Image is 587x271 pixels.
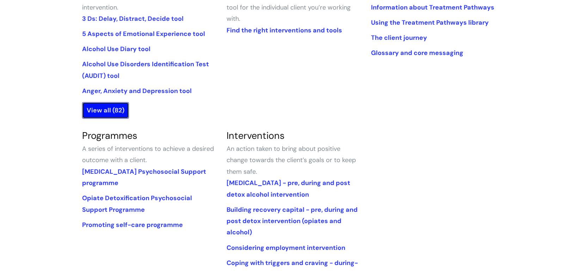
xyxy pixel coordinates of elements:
[82,167,206,187] a: [MEDICAL_DATA] Psychosocial Support programme
[82,30,205,38] a: 5 Aspects of Emotional Experience tool
[371,49,463,57] a: Glossary and core messaging
[227,144,356,176] span: An action taken to bring about positive change towards the client’s goals or to keep them safe.
[371,33,427,42] a: The client journey
[82,129,137,142] a: Programmes
[82,194,192,214] a: Opiate Detoxification Psychosocial Support Programme
[82,14,184,23] a: 3 Ds: Delay, Distract, Decide tool
[227,205,358,237] a: Building recovery capital - pre, during and post detox intervention (opiates and alcohol)
[82,221,183,229] a: Promoting self-care programme
[371,18,489,27] a: Using the Treatment Pathways library
[227,26,342,35] a: Find the right interventions and tools
[82,102,129,118] a: View all (82)
[82,144,214,164] span: A series of interventions to achieve a desired outcome with a client.
[82,45,150,53] a: Alcohol Use Diary tool
[82,60,209,80] a: Alcohol Use Disorders Identification Test (AUDIT) tool
[227,244,345,252] a: Considering employment intervention
[227,129,285,142] a: Interventions
[82,87,192,95] a: Anger, Anxiety and Depression tool
[371,3,494,12] a: Information about Treatment Pathways
[227,179,350,198] a: [MEDICAL_DATA] - pre, during and post detox alcohol intervention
